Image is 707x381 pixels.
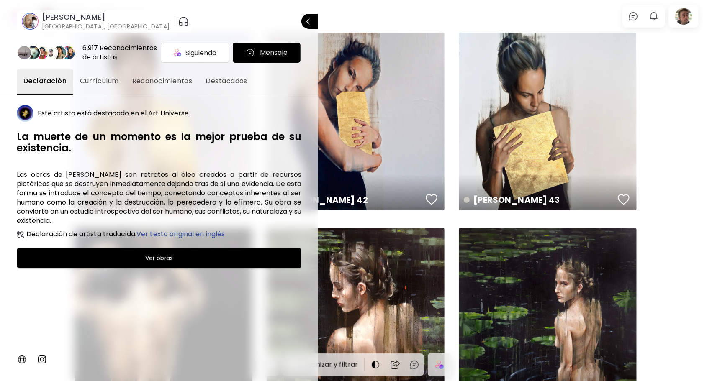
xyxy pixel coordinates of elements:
[23,76,67,86] span: Declaración
[82,43,157,62] div: 6,917 Reconocimientos de artistas
[80,76,119,86] span: Currículum
[132,76,193,86] span: Reconocimientos
[260,48,288,58] p: Mensaje
[38,109,190,118] h5: Este artista está destacado en el Art Universe.
[26,230,225,238] h6: Declaración de artista traducida.
[17,248,301,268] button: Ver obras
[17,131,301,153] h6: La muerte de un momento es la mejor prueba de su existencia.
[178,15,189,28] button: pauseOutline IconGradient Icon
[42,12,170,22] h6: [PERSON_NAME]
[17,354,27,364] img: personalWebsite
[206,76,247,86] span: Destacados
[246,48,255,57] img: chatIcon
[37,354,47,364] img: instagram
[174,49,181,56] img: icon
[145,253,173,263] h6: Ver obras
[185,48,216,58] span: Siguiendo
[136,229,225,239] span: Ver texto original en inglés
[161,43,229,63] div: Siguiendo
[42,22,170,31] h6: [GEOGRAPHIC_DATA], [GEOGRAPHIC_DATA]
[17,170,301,225] h6: Las obras de [PERSON_NAME] son retratos al óleo creados a partir de recursos pictóricos que se de...
[233,43,301,63] button: chatIconMensaje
